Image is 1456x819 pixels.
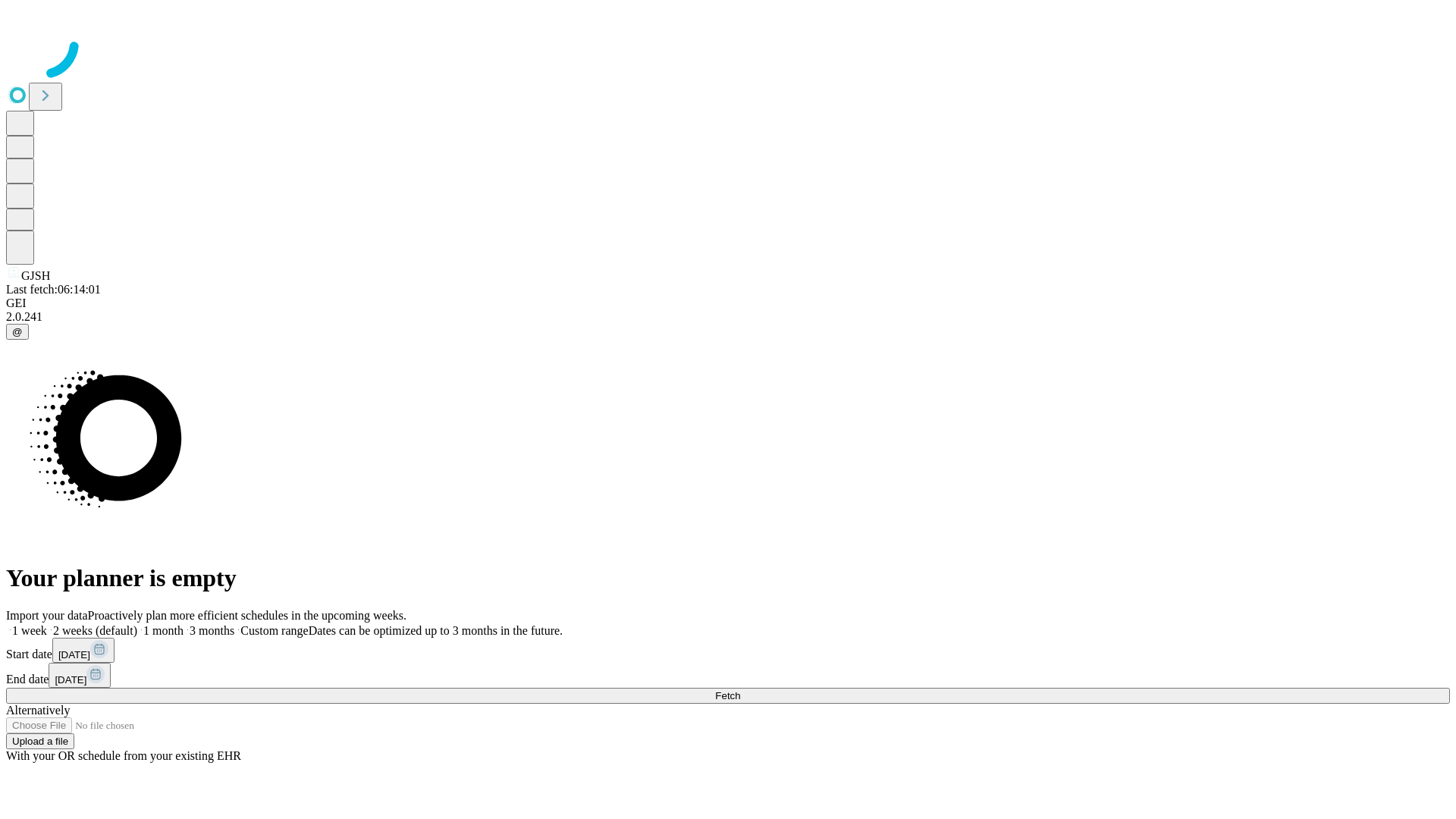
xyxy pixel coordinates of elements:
[6,663,1450,688] div: End date
[6,733,74,749] button: Upload a file
[49,663,111,688] button: [DATE]
[58,649,90,661] span: [DATE]
[21,269,50,282] span: GJSH
[55,674,86,686] span: [DATE]
[88,609,406,622] span: Proactively plan more efficient schedules in the upcoming weeks.
[6,609,88,622] span: Import your data
[6,324,29,340] button: @
[6,688,1450,704] button: Fetch
[6,310,1450,324] div: 2.0.241
[240,624,308,637] span: Custom range
[6,749,241,762] span: With your OR schedule from your existing EHR
[309,624,563,637] span: Dates can be optimized up to 3 months in the future.
[143,624,184,637] span: 1 month
[52,638,115,663] button: [DATE]
[12,326,23,337] span: @
[12,624,47,637] span: 1 week
[6,704,70,717] span: Alternatively
[715,690,740,701] span: Fetch
[6,638,1450,663] div: Start date
[6,283,101,296] span: Last fetch: 06:14:01
[190,624,234,637] span: 3 months
[6,297,1450,310] div: GEI
[6,564,1450,592] h1: Your planner is empty
[53,624,137,637] span: 2 weeks (default)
